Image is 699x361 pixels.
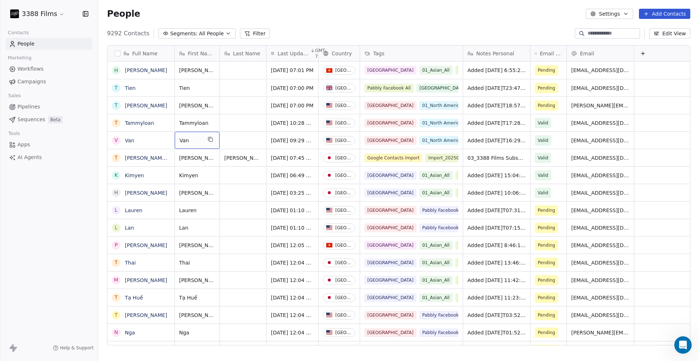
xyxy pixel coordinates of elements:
[538,172,548,179] span: Valid
[125,295,143,301] a: Tạ Huế
[271,224,314,231] span: [DATE] 01:10 AM
[538,84,555,92] span: Pending
[233,50,260,57] span: Last Name
[364,346,416,354] span: [GEOGRAPHIC_DATA]
[179,329,215,336] span: Nga
[271,172,314,179] span: [DATE] 06:49 AM
[179,154,215,162] span: [PERSON_NAME]
[364,66,416,75] span: [GEOGRAPHIC_DATA]
[364,276,416,285] span: [GEOGRAPHIC_DATA]
[335,243,352,248] div: [GEOGRAPHIC_DATA]
[115,311,118,319] div: T
[115,259,118,266] div: T
[463,45,530,61] div: Notes Personal
[571,259,629,266] span: [EMAIL_ADDRESS][DOMAIN_NAME]
[455,189,495,197] span: Pabbly Website
[586,9,633,19] button: Settings
[17,103,40,111] span: Pipelines
[571,207,629,214] span: [EMAIL_ADDRESS][DOMAIN_NAME]
[419,101,473,110] span: 01_North America_All
[277,50,308,57] span: Last Updated Date
[5,128,23,139] span: Tools
[419,241,453,250] span: 01_Asian_All
[335,120,352,126] div: [GEOGRAPHIC_DATA]
[125,103,167,108] a: [PERSON_NAME]
[674,336,692,354] iframe: Intercom live chat
[17,40,35,48] span: People
[335,103,352,108] div: [GEOGRAPHIC_DATA]
[335,208,352,213] div: [GEOGRAPHIC_DATA]
[6,139,92,151] a: Apps
[571,172,629,179] span: [EMAIL_ADDRESS][DOMAIN_NAME]
[364,328,416,337] span: [GEOGRAPHIC_DATA]
[132,50,158,57] span: Full Name
[419,276,453,285] span: 01_Asian_All
[271,207,314,214] span: [DATE] 01:10 AM
[240,28,270,39] button: Filter
[580,50,594,57] span: Email
[419,328,469,337] span: Pabbly Facebook US
[179,207,215,214] span: Lauren
[179,294,215,301] span: Tạ Huế
[455,66,495,75] span: Pabbly Website
[364,101,416,110] span: [GEOGRAPHIC_DATA]
[571,102,629,109] span: [PERSON_NAME][EMAIL_ADDRESS][DOMAIN_NAME]
[419,171,453,180] span: 01_Asian_All
[467,207,526,214] span: Added [DATE]T07:31:08+0000 via Pabbly Connect, Location Country: [GEOGRAPHIC_DATA], Facebook Lead...
[364,241,416,250] span: [GEOGRAPHIC_DATA]
[114,329,118,336] div: N
[335,260,352,265] div: [GEOGRAPHIC_DATA]
[467,154,526,162] span: 03_3388 Films Subscribers_AllPages_20241028OnWard, Location Country: [GEOGRAPHIC_DATA], Date: [DA...
[114,136,118,144] div: V
[6,76,92,88] a: Campaigns
[5,52,35,63] span: Marketing
[419,66,453,75] span: 01_Asian_All
[571,224,629,231] span: [EMAIL_ADDRESS][DOMAIN_NAME]
[6,101,92,113] a: Pipelines
[125,207,142,213] a: Lauren
[6,114,92,126] a: SequencesBeta
[179,259,215,266] span: Thai
[224,154,262,162] span: [PERSON_NAME]
[538,294,555,301] span: Pending
[335,313,352,318] div: [GEOGRAPHIC_DATA]
[364,206,416,215] span: [GEOGRAPHIC_DATA]
[271,312,314,319] span: [DATE] 12:04 AM
[22,9,57,19] span: 3388 Films
[571,312,629,319] span: [EMAIL_ADDRESS][DOMAIN_NAME]
[115,294,118,301] div: T
[9,8,66,20] button: 3388 Films
[476,50,514,57] span: Notes Personal
[115,241,118,249] div: P
[114,276,118,284] div: M
[538,102,555,109] span: Pending
[179,137,202,144] span: Van
[17,116,45,123] span: Sequences
[271,294,314,301] span: [DATE] 12:04 AM
[125,190,167,196] a: [PERSON_NAME]
[571,84,629,92] span: [EMAIL_ADDRESS][DOMAIN_NAME]
[6,63,92,75] a: Workflows
[179,312,215,319] span: [PERSON_NAME]
[455,276,495,285] span: Pabbly Website
[538,67,555,74] span: Pending
[467,137,526,144] span: Added [DATE]T16:29:50+0000 via Pabbly Connect, Location Country: [GEOGRAPHIC_DATA], Facebook Lead...
[271,102,314,109] span: [DATE] 07:00 PM
[467,329,526,336] span: Added [DATE]T01:52:01+0000 via Pabbly Connect, Location Country: [GEOGRAPHIC_DATA], Facebook Lead...
[455,293,495,302] span: Pabbly Website
[271,329,314,336] span: [DATE] 12:04 AM
[115,224,118,231] div: L
[567,45,634,61] div: Email
[188,50,215,57] span: First Name
[125,138,134,143] a: Van
[571,119,629,127] span: [EMAIL_ADDRESS][DOMAIN_NAME]
[179,189,215,197] span: [PERSON_NAME]
[538,259,555,266] span: Pending
[364,84,414,92] span: Pabbly Facebook All
[538,277,555,284] span: Pending
[114,189,118,197] div: H
[53,345,94,351] a: Help & Support
[538,119,548,127] span: Valid
[179,67,215,74] span: [PERSON_NAME]
[571,277,629,284] span: [EMAIL_ADDRESS][DOMAIN_NAME]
